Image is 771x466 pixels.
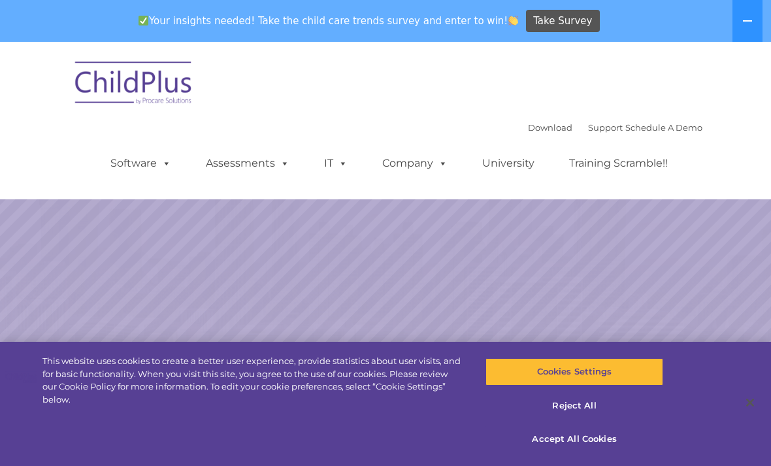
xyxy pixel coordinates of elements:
[485,392,663,420] button: Reject All
[42,355,463,406] div: This website uses cookies to create a better user experience, provide statistics about user visit...
[485,425,663,453] button: Accept All Cookies
[625,122,702,133] a: Schedule A Demo
[369,150,461,176] a: Company
[526,10,600,33] a: Take Survey
[736,388,764,417] button: Close
[528,122,702,133] font: |
[311,150,361,176] a: IT
[133,8,524,34] span: Your insights needed! Take the child care trends survey and enter to win!
[528,122,572,133] a: Download
[69,52,199,118] img: ChildPlus by Procare Solutions
[588,122,623,133] a: Support
[193,150,303,176] a: Assessments
[508,16,518,25] img: 👏
[469,150,548,176] a: University
[139,16,148,25] img: ✅
[524,272,657,306] a: Learn More
[97,150,184,176] a: Software
[533,10,592,33] span: Take Survey
[485,358,663,386] button: Cookies Settings
[556,150,681,176] a: Training Scramble!!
